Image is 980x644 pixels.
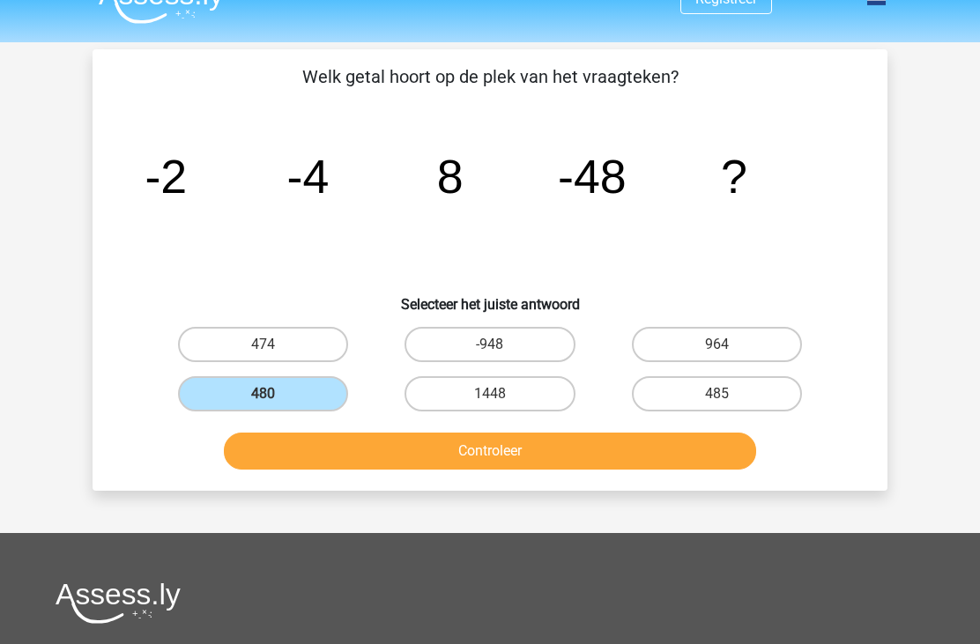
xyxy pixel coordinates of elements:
tspan: 8 [437,150,464,203]
label: -948 [405,327,575,362]
tspan: ? [721,150,747,203]
img: Assessly logo [56,582,181,624]
h6: Selecteer het juiste antwoord [121,282,859,313]
label: 1448 [405,376,575,411]
p: Welk getal hoort op de plek van het vraagteken? [121,63,859,90]
tspan: -4 [287,150,330,203]
tspan: -48 [558,150,627,203]
tspan: -2 [145,150,187,203]
label: 964 [632,327,802,362]
button: Controleer [224,433,757,470]
label: 485 [632,376,802,411]
label: 480 [178,376,348,411]
label: 474 [178,327,348,362]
